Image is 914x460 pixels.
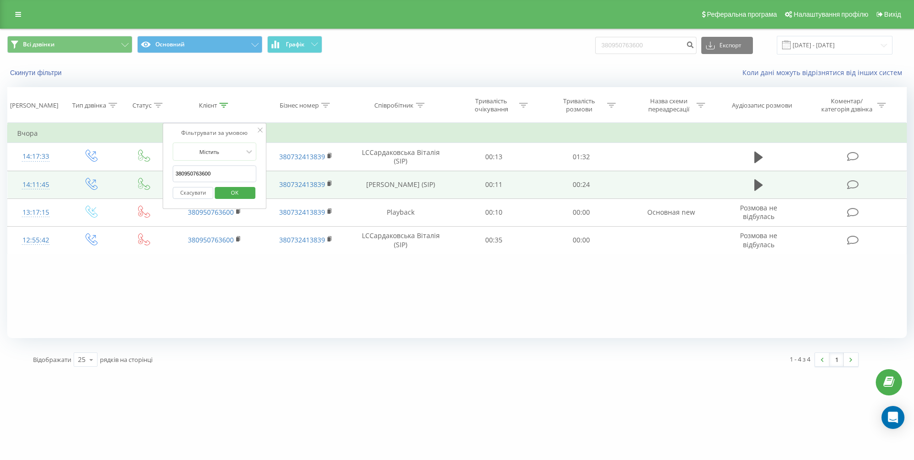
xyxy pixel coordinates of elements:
div: 1 - 4 з 4 [790,354,810,364]
span: рядків на сторінці [100,355,152,364]
td: Основная new [625,198,717,226]
a: Коли дані можуть відрізнятися вiд інших систем [742,68,907,77]
button: OK [215,187,255,199]
td: Playback [351,198,450,226]
div: 13:17:15 [17,203,54,222]
input: Введіть значення [173,165,257,182]
td: LCСардаковська Віталія (SIP) [351,226,450,254]
td: 00:11 [450,171,538,198]
span: Всі дзвінки [23,41,54,48]
span: Відображати [33,355,71,364]
div: Тривалість очікування [466,97,517,113]
div: Open Intercom Messenger [881,406,904,429]
td: 00:00 [538,198,626,226]
span: OK [221,185,248,200]
td: 00:10 [450,198,538,226]
a: 380950763600 [188,235,234,244]
div: Коментар/категорія дзвінка [819,97,875,113]
input: Пошук за номером [595,37,696,54]
div: 12:55:42 [17,231,54,250]
td: 01:32 [538,143,626,171]
div: Тривалість розмови [554,97,605,113]
button: Скасувати [173,187,213,199]
a: 1 [829,353,844,366]
span: Реферальна програма [707,11,777,18]
span: Налаштування профілю [794,11,868,18]
a: 380732413839 [279,235,325,244]
div: Фільтрувати за умовою [173,128,257,138]
a: 380732413839 [279,208,325,217]
td: 00:35 [450,226,538,254]
button: Скинути фільтри [7,68,66,77]
div: Співробітник [374,101,413,110]
div: Бізнес номер [280,101,319,110]
div: Назва схеми переадресації [643,97,694,113]
div: 14:17:33 [17,147,54,166]
td: LCСардаковська Віталія (SIP) [351,143,450,171]
td: Вчора [8,124,907,143]
div: Тип дзвінка [72,101,106,110]
div: [PERSON_NAME] [10,101,58,110]
td: 00:24 [538,171,626,198]
div: 14:11:45 [17,175,54,194]
button: Основний [137,36,262,53]
td: 00:13 [450,143,538,171]
a: 380732413839 [279,152,325,161]
span: Розмова не відбулась [740,231,777,249]
button: Експорт [701,37,753,54]
div: Аудіозапис розмови [732,101,792,110]
span: Вихід [884,11,901,18]
td: 00:00 [538,226,626,254]
a: 380732413839 [279,180,325,189]
div: Статус [132,101,152,110]
button: Графік [267,36,322,53]
a: 380950763600 [188,208,234,217]
div: Клієнт [199,101,217,110]
span: Графік [286,41,305,48]
button: Всі дзвінки [7,36,132,53]
td: [PERSON_NAME] (SIP) [351,171,450,198]
div: 25 [78,355,86,364]
span: Розмова не відбулась [740,203,777,221]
